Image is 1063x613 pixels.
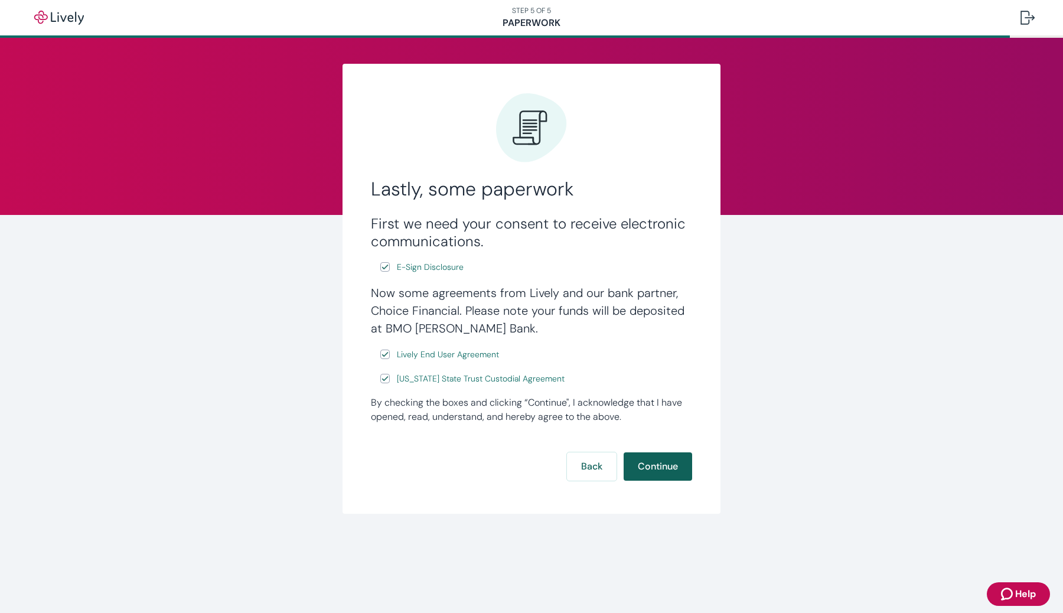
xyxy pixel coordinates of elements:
[1001,587,1015,601] svg: Zendesk support icon
[394,347,501,362] a: e-sign disclosure document
[371,215,692,250] h3: First we need your consent to receive electronic communications.
[371,396,692,424] div: By checking the boxes and clicking “Continue", I acknowledge that I have opened, read, understand...
[1011,4,1044,32] button: Log out
[371,284,692,337] h4: Now some agreements from Lively and our bank partner, Choice Financial. Please note your funds wi...
[397,261,464,273] span: E-Sign Disclosure
[371,177,692,201] h2: Lastly, some paperwork
[567,452,617,481] button: Back
[1015,587,1036,601] span: Help
[394,260,466,275] a: e-sign disclosure document
[26,11,92,25] img: Lively
[394,371,567,386] a: e-sign disclosure document
[397,348,499,361] span: Lively End User Agreement
[397,373,565,385] span: [US_STATE] State Trust Custodial Agreement
[987,582,1050,606] button: Zendesk support iconHelp
[624,452,692,481] button: Continue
